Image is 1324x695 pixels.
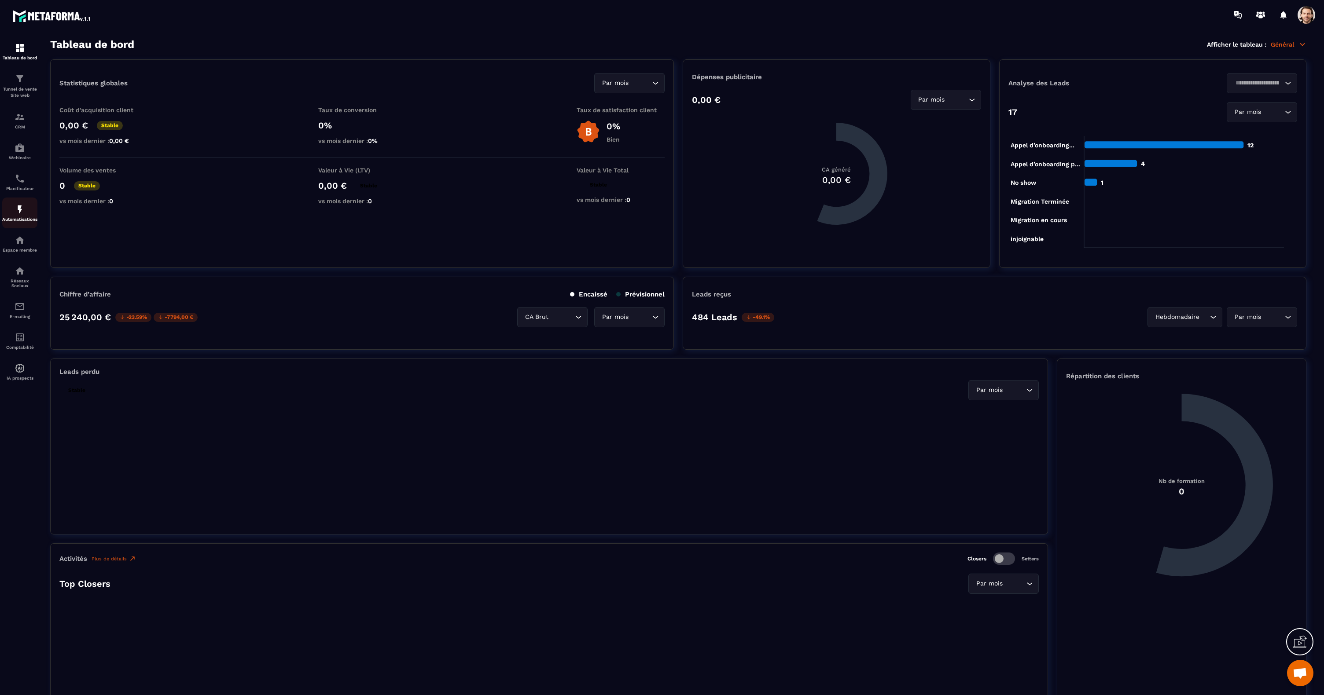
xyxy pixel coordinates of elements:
[2,295,37,326] a: emailemailE-mailing
[318,167,406,174] p: Valeur à Vie (LTV)
[12,8,92,24] img: logo
[1207,41,1266,48] p: Afficher le tableau :
[1232,78,1283,88] input: Search for option
[607,136,620,143] p: Bien
[59,167,147,174] p: Volume des ventes
[59,79,128,87] p: Statistiques globales
[2,136,37,167] a: automationsautomationsWebinaire
[974,579,1004,589] span: Par mois
[594,73,665,93] div: Search for option
[2,248,37,252] p: Espace membre
[368,198,372,205] span: 0
[15,235,25,245] img: automations
[594,307,665,327] div: Search for option
[2,314,37,319] p: E-mailing
[318,120,406,131] p: 0%
[15,43,25,53] img: formation
[1010,179,1036,186] tspan: No show
[1008,79,1153,87] p: Analyse des Leads
[630,78,650,88] input: Search for option
[1232,107,1263,117] span: Par mois
[15,266,25,276] img: social-network
[1008,107,1017,117] p: 17
[59,120,88,131] p: 0,00 €
[968,574,1039,594] div: Search for option
[2,345,37,350] p: Comptabilité
[967,556,986,562] p: Closers
[607,121,620,132] p: 0%
[550,312,573,322] input: Search for option
[2,124,37,129] p: CRM
[2,326,37,356] a: accountantaccountantComptabilité
[1004,579,1024,589] input: Search for option
[2,217,37,222] p: Automatisations
[2,86,37,99] p: Tunnel de vente Site web
[2,186,37,191] p: Planificateur
[523,312,550,322] span: CA Brut
[1201,312,1208,322] input: Search for option
[59,368,99,376] p: Leads perdu
[600,312,630,322] span: Par mois
[1227,73,1297,93] div: Search for option
[1010,142,1074,149] tspan: Appel d’onboarding...
[585,180,611,190] p: Stable
[59,555,87,563] p: Activités
[1004,385,1024,395] input: Search for option
[1263,107,1283,117] input: Search for option
[692,73,981,81] p: Dépenses publicitaire
[2,105,37,136] a: formationformationCRM
[318,137,406,144] p: vs mois dernier :
[2,278,37,288] p: Réseaux Sociaux
[911,90,981,110] div: Search for option
[616,290,665,298] p: Prévisionnel
[59,180,65,191] p: 0
[318,106,406,113] p: Taux de conversion
[577,106,665,113] p: Taux de satisfaction client
[1147,307,1222,327] div: Search for option
[968,380,1039,400] div: Search for option
[692,290,731,298] p: Leads reçus
[115,313,151,322] p: -23.59%
[59,137,147,144] p: vs mois dernier :
[1010,161,1080,168] tspan: Appel d’onboarding p...
[15,332,25,343] img: accountant
[630,312,650,322] input: Search for option
[692,95,721,105] p: 0,00 €
[1010,198,1069,205] tspan: Migration Terminée
[1271,40,1306,48] p: Général
[1287,660,1313,686] div: Mở cuộc trò chuyện
[1227,307,1297,327] div: Search for option
[1010,235,1043,243] tspan: injoignable
[318,198,406,205] p: vs mois dernier :
[15,73,25,84] img: formation
[2,198,37,228] a: automationsautomationsAutomatisations
[577,196,665,203] p: vs mois dernier :
[1022,556,1039,562] p: Setters
[2,55,37,60] p: Tableau de bord
[15,301,25,312] img: email
[2,67,37,105] a: formationformationTunnel de vente Site web
[577,120,600,143] img: b-badge-o.b3b20ee6.svg
[15,112,25,122] img: formation
[15,143,25,153] img: automations
[2,376,37,380] p: IA prospects
[1232,312,1263,322] span: Par mois
[59,290,111,298] p: Chiffre d’affaire
[59,312,111,322] p: 25 240,00 €
[600,78,630,88] span: Par mois
[2,259,37,295] a: social-networksocial-networkRéseaux Sociaux
[154,313,198,322] p: -7 794,00 €
[97,121,123,130] p: Stable
[59,578,110,589] p: Top Closers
[50,38,134,51] h3: Tableau de bord
[1153,312,1201,322] span: Hebdomadaire
[2,36,37,67] a: formationformationTableau de bord
[15,173,25,184] img: scheduler
[64,386,90,395] p: Stable
[109,198,113,205] span: 0
[570,290,607,298] p: Encaissé
[109,137,129,144] span: 0,00 €
[1263,312,1283,322] input: Search for option
[916,95,947,105] span: Par mois
[2,167,37,198] a: schedulerschedulerPlanificateur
